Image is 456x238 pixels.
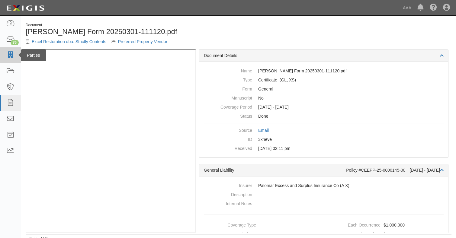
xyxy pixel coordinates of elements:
div: 76 [11,40,19,45]
dd: Done [204,112,444,121]
dd: General [204,84,444,94]
a: AAA [400,2,414,14]
dt: Manuscript [204,94,252,101]
dd: [DATE] 02:11 pm [204,144,444,153]
dt: Coverage Period [204,103,252,110]
dt: Form [204,84,252,92]
dd: 3xneve [204,135,444,144]
img: logo-5460c22ac91f19d4615b14bd174203de0afe785f0fc80cf4dbbc73dc1793850b.png [5,3,46,14]
dt: Description [204,190,252,198]
div: Policy #CEEPP-25-0000145-00 [DATE] - [DATE] [346,167,444,173]
dt: ID [204,135,252,142]
h1: [PERSON_NAME] Form 20250301-111120.pdf [26,28,234,36]
dt: Internal Notes [204,199,252,207]
i: Help Center - Complianz [430,4,437,11]
dt: Each Occurrence [326,221,381,228]
dt: Damage to Rented Premises [326,230,381,237]
dt: Received [204,144,252,151]
div: Document Details [199,49,448,62]
dt: Description 1 [202,230,256,237]
a: Excel Restoration dba: Strictly Contents [32,39,106,44]
div: General Liability [204,167,346,173]
a: Preferred Property Vendor [118,39,167,44]
dt: Status [204,112,252,119]
dt: Type [204,75,252,83]
dt: Name [204,66,252,74]
dt: Insurer [204,181,252,189]
dd: Palomar Excess and Surplus Insurance Co (A X) [204,181,444,190]
dd: [DATE] - [DATE] [204,103,444,112]
a: Email [258,128,269,133]
dt: Source [204,126,252,133]
div: Document [26,23,234,28]
dd: No [204,94,444,103]
dd: General Liability Excess/Umbrella Liability [204,75,444,84]
dd: [PERSON_NAME] Form 20250301-111120.pdf [204,66,444,75]
dd: $1,000,000 [326,221,446,230]
div: Parties [21,49,46,61]
dt: Coverage Type [202,221,256,228]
